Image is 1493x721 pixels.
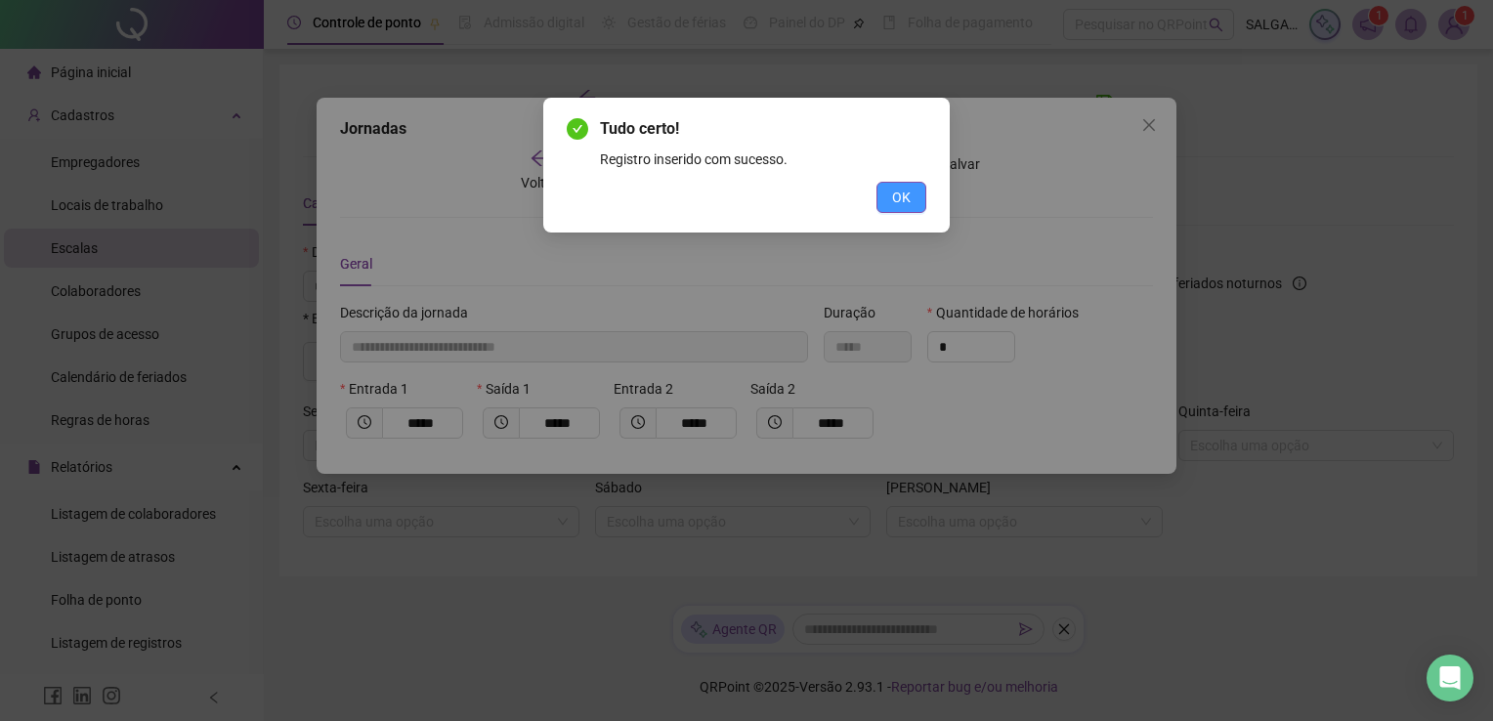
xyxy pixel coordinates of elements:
div: Open Intercom Messenger [1427,655,1473,701]
span: check-circle [567,118,588,140]
span: Tudo certo! [600,119,679,138]
button: OK [876,182,926,213]
span: OK [892,187,911,208]
span: Registro inserido com sucesso. [600,151,788,167]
